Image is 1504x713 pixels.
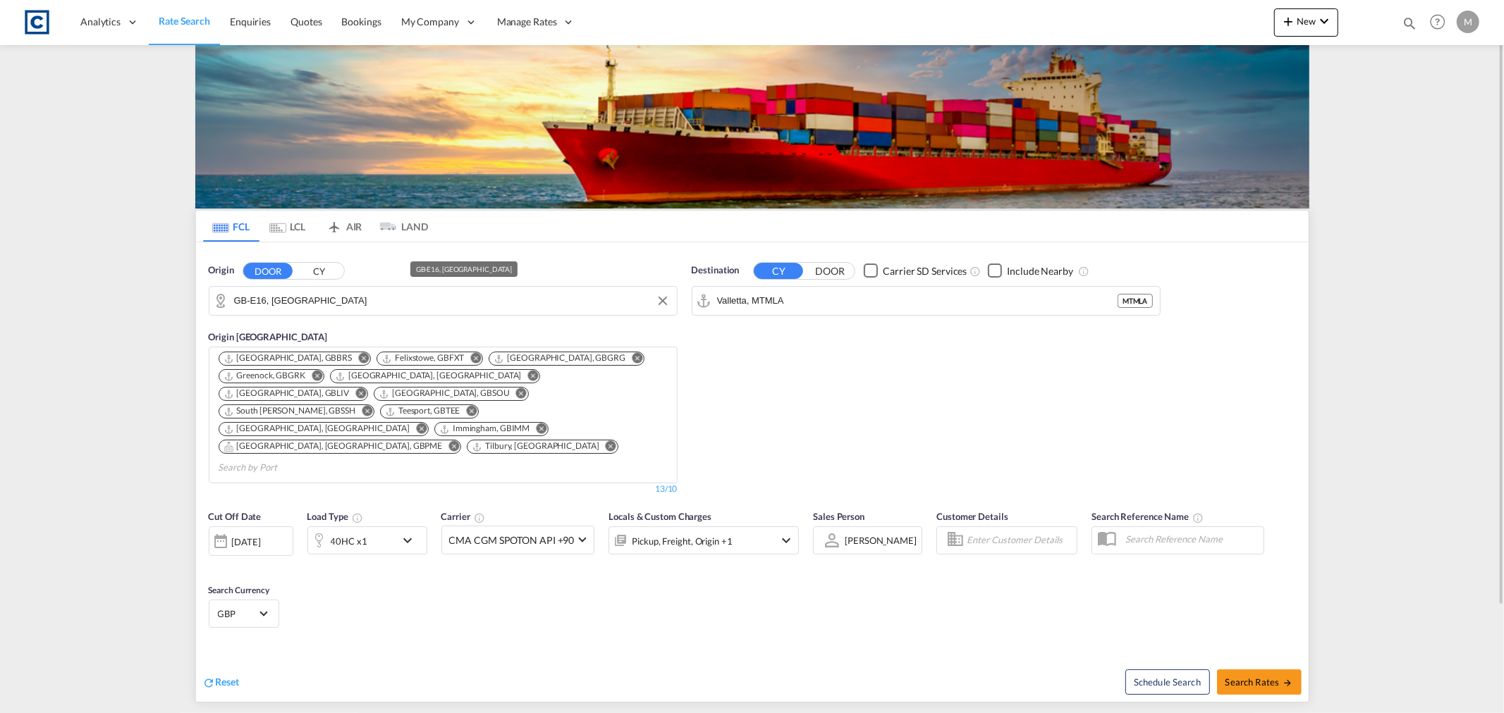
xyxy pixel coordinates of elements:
span: New [1280,15,1333,27]
div: South Shields, GBSSH [224,405,355,417]
md-tab-item: FCL [203,211,259,242]
md-input-container: Valletta, MTMLA [692,287,1160,315]
span: Search Currency [209,585,270,595]
div: Press delete to remove this chip. [385,405,463,417]
div: [PERSON_NAME] [845,535,917,546]
span: Bookings [342,15,381,27]
md-icon: The selected Trucker/Carrierwill be displayed in the rate results If the rates are from another f... [474,512,485,523]
div: 40HC x1 [331,531,367,551]
div: Immingham, GBIMM [439,423,530,435]
span: Search Rates [1225,676,1293,688]
div: Grangemouth, GBGRG [494,352,625,364]
span: Origin [GEOGRAPHIC_DATA] [209,331,328,342]
md-icon: icon-information-outline [352,512,363,523]
button: Remove [349,352,370,366]
span: Customer Details [936,511,1008,522]
img: LCL+%26+FCL+BACKGROUND.png [195,45,1309,209]
div: Press delete to remove this chip. [379,387,513,399]
span: Manage Rates [497,15,557,29]
md-tab-item: LAND [372,211,429,242]
span: Locals & Custom Charges [609,511,711,522]
button: Remove [346,387,367,402]
button: Remove [461,352,482,366]
button: Remove [518,370,539,384]
button: Remove [407,423,428,437]
md-icon: icon-magnify [1402,15,1417,31]
md-icon: icon-chevron-down [1316,13,1333,30]
div: MTMLA [1118,294,1153,308]
div: Include Nearby [1007,264,1073,278]
input: Search by Port [717,290,1118,311]
div: Teesport, GBTEE [385,405,460,417]
span: My Company [401,15,459,29]
div: Greenock, GBGRK [224,370,306,382]
button: icon-plus 400-fgNewicon-chevron-down [1274,8,1338,37]
span: Cut Off Date [209,511,262,522]
button: Remove [597,440,618,454]
div: Pickup Freight Origin Factory Stuffingicon-chevron-down [609,526,799,554]
div: 40HC x1icon-chevron-down [307,526,427,554]
span: Origin [209,263,234,278]
md-tab-item: AIR [316,211,372,242]
img: 1fdb9190129311efbfaf67cbb4249bed.jpeg [21,6,53,38]
span: Help [1426,10,1450,34]
span: CMA CGM SPOTON API +90 [449,533,575,547]
md-datepicker: Select [209,554,219,573]
div: Help [1426,10,1457,35]
md-tab-item: LCL [259,211,316,242]
button: Search Ratesicon-arrow-right [1217,669,1302,695]
button: Remove [527,423,548,437]
div: GB-E16, [GEOGRAPHIC_DATA] [416,261,513,277]
button: Remove [439,440,460,454]
div: Southampton, GBSOU [379,387,510,399]
input: Chips input. [219,457,353,479]
div: [DATE] [232,535,261,548]
div: [DATE] [209,526,293,556]
button: DOOR [805,263,855,279]
span: Search Reference Name [1092,511,1204,522]
span: Load Type [307,511,363,522]
span: Enquiries [230,15,271,27]
span: Destination [692,263,740,278]
button: CY [754,263,803,279]
button: Remove [507,387,528,402]
div: Press delete to remove this chip. [224,405,358,417]
md-checkbox: Checkbox No Ink [988,263,1073,278]
div: Carrier SD Services [883,264,967,278]
div: Tilbury, GBTIL [472,440,599,452]
input: Search by Door [234,290,670,311]
div: Origin DOOR CY GB-E16, NewhamOrigin [GEOGRAPHIC_DATA] Chips container. Use arrow keys to select c... [196,242,1309,702]
md-pagination-wrapper: Use the left and right arrow keys to navigate between tabs [203,211,429,242]
button: Remove [353,405,374,419]
button: Remove [302,370,324,384]
div: Press delete to remove this chip. [224,387,353,399]
md-input-container: GB-E16, Newham [209,287,677,315]
span: Rate Search [159,15,210,27]
button: Note: By default Schedule search will only considerorigin ports, destination ports and cut off da... [1125,669,1210,695]
md-icon: icon-chevron-down [399,532,423,549]
md-icon: Your search will be saved by the below given name [1192,512,1204,523]
div: Press delete to remove this chip. [335,370,524,382]
span: Carrier [441,511,485,522]
md-icon: Unchecked: Search for CY (Container Yard) services for all selected carriers.Checked : Search for... [970,266,981,277]
button: CY [295,263,344,279]
button: Remove [457,405,478,419]
button: DOOR [243,263,293,279]
div: Portsmouth, HAM, GBPME [224,440,443,452]
div: Press delete to remove this chip. [381,352,467,364]
md-icon: icon-chevron-down [778,532,795,549]
div: Press delete to remove this chip. [472,440,601,452]
md-icon: icon-airplane [326,218,343,229]
md-checkbox: Checkbox No Ink [864,263,967,278]
div: icon-magnify [1402,15,1417,37]
md-icon: icon-plus 400-fg [1280,13,1297,30]
div: Press delete to remove this chip. [224,352,355,364]
div: London Gateway Port, GBLGP [335,370,521,382]
div: Press delete to remove this chip. [224,423,412,435]
md-chips-wrap: Chips container. Use arrow keys to select chips. [216,347,670,479]
div: Thamesport, GBTHP [224,423,410,435]
span: Reset [216,676,240,688]
div: M [1457,11,1479,33]
md-icon: icon-arrow-right [1283,678,1292,688]
md-select: Select Currency: £ GBPUnited Kingdom Pound [216,603,271,624]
